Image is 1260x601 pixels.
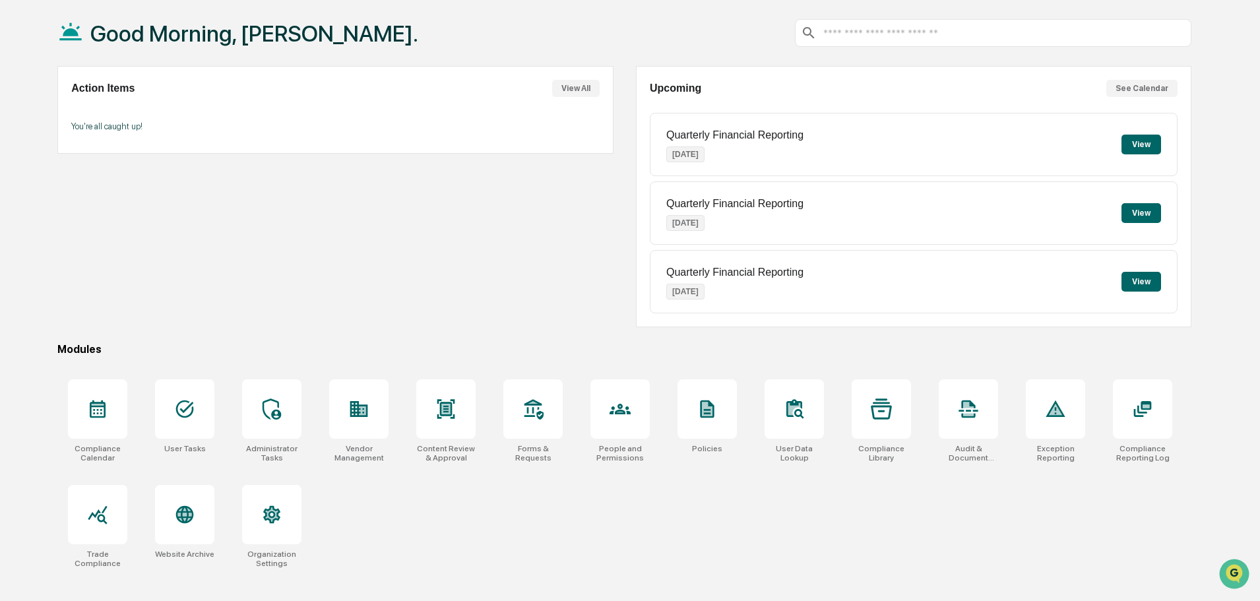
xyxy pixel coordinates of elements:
[666,198,803,210] p: Quarterly Financial Reporting
[57,343,1191,356] div: Modules
[34,60,218,74] input: Clear
[939,444,998,462] div: Audit & Document Logs
[329,444,389,462] div: Vendor Management
[68,444,127,462] div: Compliance Calendar
[71,82,135,94] h2: Action Items
[45,101,216,114] div: Start new chat
[666,267,803,278] p: Quarterly Financial Reporting
[1026,444,1085,462] div: Exception Reporting
[13,28,240,49] p: How can we help?
[224,105,240,121] button: Start new chat
[13,101,37,125] img: 1746055101610-c473b297-6a78-478c-a979-82029cc54cd1
[1121,272,1161,292] button: View
[650,82,701,94] h2: Upcoming
[590,444,650,462] div: People and Permissions
[131,224,160,234] span: Pylon
[13,168,24,178] div: 🖐️
[68,550,127,568] div: Trade Compliance
[26,191,83,205] span: Data Lookup
[503,444,563,462] div: Forms & Requests
[666,146,705,162] p: [DATE]
[93,223,160,234] a: Powered byPylon
[242,444,301,462] div: Administrator Tasks
[765,444,824,462] div: User Data Lookup
[242,550,301,568] div: Organization Settings
[109,166,164,179] span: Attestations
[155,550,214,559] div: Website Archive
[164,444,206,453] div: User Tasks
[90,20,418,47] h1: Good Morning, [PERSON_NAME].
[416,444,476,462] div: Content Review & Approval
[552,80,600,97] button: View All
[666,284,705,300] p: [DATE]
[26,166,85,179] span: Preclearance
[13,193,24,203] div: 🔎
[666,129,803,141] p: Quarterly Financial Reporting
[1121,203,1161,223] button: View
[1121,135,1161,154] button: View
[90,161,169,185] a: 🗄️Attestations
[666,215,705,231] p: [DATE]
[852,444,911,462] div: Compliance Library
[692,444,722,453] div: Policies
[1106,80,1178,97] button: See Calendar
[45,114,167,125] div: We're available if you need us!
[71,121,599,131] p: You're all caught up!
[1218,557,1253,593] iframe: Open customer support
[8,161,90,185] a: 🖐️Preclearance
[8,186,88,210] a: 🔎Data Lookup
[96,168,106,178] div: 🗄️
[1113,444,1172,462] div: Compliance Reporting Log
